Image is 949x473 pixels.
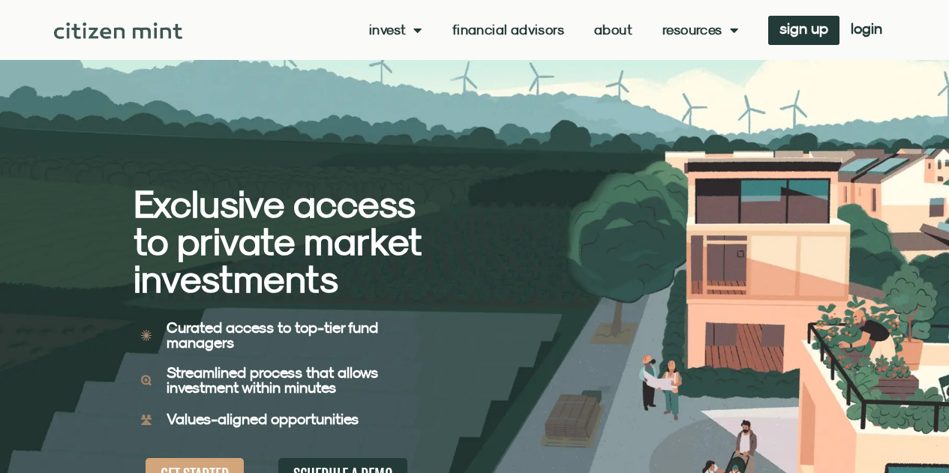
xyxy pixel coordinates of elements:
[54,22,182,39] img: Citizen Mint
[779,23,828,34] span: sign up
[369,22,738,37] nav: Menu
[662,22,738,37] a: Resources
[369,22,422,37] a: Invest
[167,364,378,396] b: Streamlined process that allows investment within minutes
[167,410,359,427] b: Values-aligned opportunities
[134,185,422,298] h2: Exclusive access to private market investments
[851,23,882,34] span: login
[167,319,378,351] b: Curated access to top-tier fund managers
[839,16,893,45] a: login
[452,22,564,37] a: Financial Advisors
[594,22,632,37] a: About
[768,16,839,45] a: sign up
